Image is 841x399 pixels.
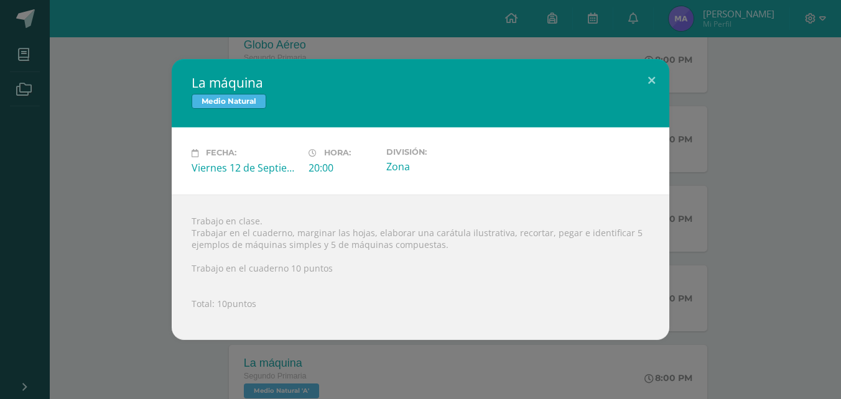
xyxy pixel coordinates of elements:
label: División: [386,147,493,157]
span: Hora: [324,149,351,158]
div: 20:00 [309,161,376,175]
div: Trabajo en clase. Trabajar en el cuaderno, marginar las hojas, elaborar una carátula ilustrativa,... [172,195,669,340]
button: Close (Esc) [634,59,669,101]
span: Fecha: [206,149,236,158]
span: Medio Natural [192,94,266,109]
h2: La máquina [192,74,649,91]
div: Viernes 12 de Septiembre [192,161,299,175]
div: Zona [386,160,493,173]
